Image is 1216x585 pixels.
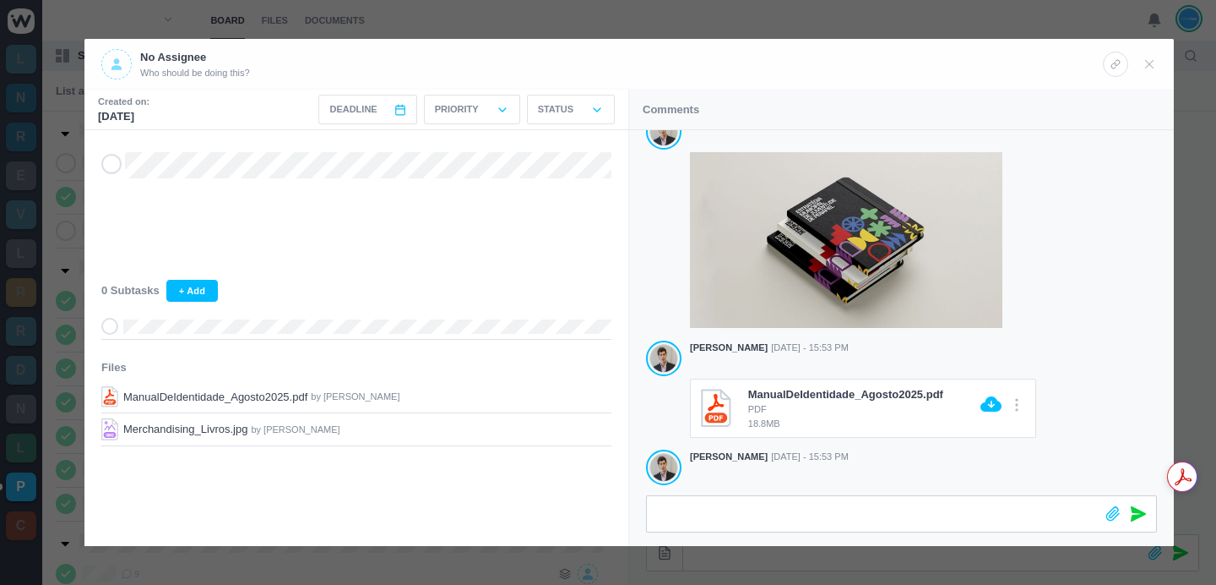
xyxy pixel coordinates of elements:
[98,95,149,109] small: Created on:
[140,49,250,66] p: No Assignee
[538,102,573,117] p: Status
[140,66,250,80] span: Who should be doing this?
[435,102,479,117] p: Priority
[643,101,699,118] p: Comments
[98,108,149,125] p: [DATE]
[329,102,377,117] span: Deadline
